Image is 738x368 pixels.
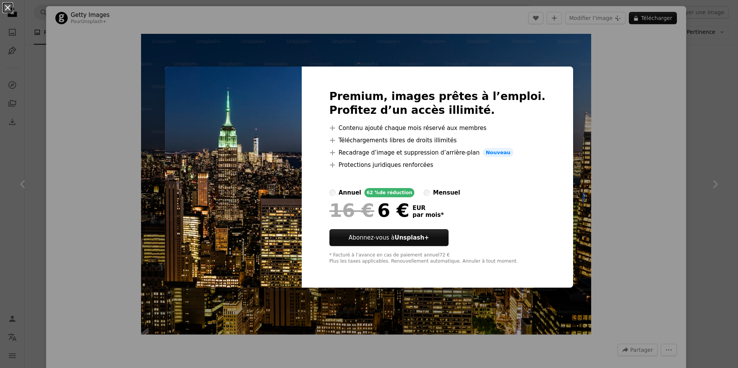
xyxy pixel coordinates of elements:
[364,188,415,197] div: 62 % de réduction
[329,252,546,265] div: * Facturé à l’avance en cas de paiement annuel 72 € Plus les taxes applicables. Renouvellement au...
[339,188,361,197] div: annuel
[329,200,374,220] span: 16 €
[329,160,546,170] li: Protections juridiques renforcées
[483,148,514,157] span: Nouveau
[165,67,302,288] img: premium_photo-1663956111757-534bcb550932
[329,136,546,145] li: Téléchargements libres de droits illimités
[412,205,444,211] span: EUR
[329,148,546,157] li: Recadrage d’image et suppression d’arrière-plan
[424,190,430,196] input: mensuel
[329,90,546,117] h2: Premium, images prêtes à l’emploi. Profitez d’un accès illimité.
[329,123,546,133] li: Contenu ajouté chaque mois réservé aux membres
[329,190,336,196] input: annuel62 %de réduction
[394,234,429,241] strong: Unsplash+
[329,200,409,220] div: 6 €
[412,211,444,218] span: par mois *
[433,188,460,197] div: mensuel
[329,229,449,246] button: Abonnez-vous àUnsplash+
